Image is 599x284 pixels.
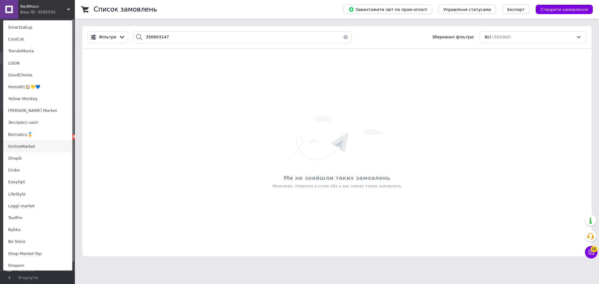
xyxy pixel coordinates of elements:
[3,212,72,224] a: ToolPro
[3,176,72,188] a: EasyOpt
[443,7,491,12] span: Управління статусами
[541,7,588,12] span: Створити замовлення
[348,7,427,12] span: Завантажити звіт по пром-оплаті
[3,81,72,93] a: Home81🏠💛💙
[3,129,72,141] a: Borniatco🥇
[99,34,116,40] span: Фільтри
[585,246,597,258] button: Чат з покупцем16
[85,174,588,182] div: Ми не знайшли таких замовлень
[3,164,72,176] a: Croko
[3,117,72,128] a: Экспресс-шоп
[432,34,475,40] span: Збережені фільтри:
[3,188,72,200] a: LifeStyle
[3,45,72,57] a: TrendoMania
[85,183,588,189] div: Можливо, помилка в слові або у вас немає таких замовлень
[485,34,491,40] span: Всі
[343,5,432,14] button: Завантажити звіт по пром-оплаті
[3,236,72,248] a: Be Store
[438,5,496,14] button: Управління статусами
[3,152,72,164] a: Shopik
[3,22,72,33] a: Smartzakup
[3,93,72,105] a: Yellow Monkey
[3,69,72,81] a: GoodChoise
[94,6,157,13] h1: Список замовлень
[3,248,72,260] a: Shop-Market-Top
[502,5,530,14] button: Експорт
[3,57,72,69] a: LOON
[3,105,72,117] a: [PERSON_NAME] Market
[507,7,525,12] span: Експорт
[133,31,352,43] input: Пошук за номером замовлення, ПІБ покупця, номером телефону, Email, номером накладної
[492,35,511,39] span: (384360)
[591,246,597,252] span: 16
[20,9,46,15] div: Ваш ID: 3595592
[20,4,67,9] span: RedMoon
[339,31,352,43] button: Очистить
[3,260,72,272] a: Dropom
[529,7,593,12] a: Створити замовлення
[3,141,72,152] a: OnlineMarket
[70,134,80,139] span: 99+
[536,5,593,14] button: Створити замовлення
[3,224,72,236] a: Bybka
[3,33,72,45] a: CoolCat
[3,200,72,212] a: Laggi market
[290,116,384,160] img: Нічого не знайдено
